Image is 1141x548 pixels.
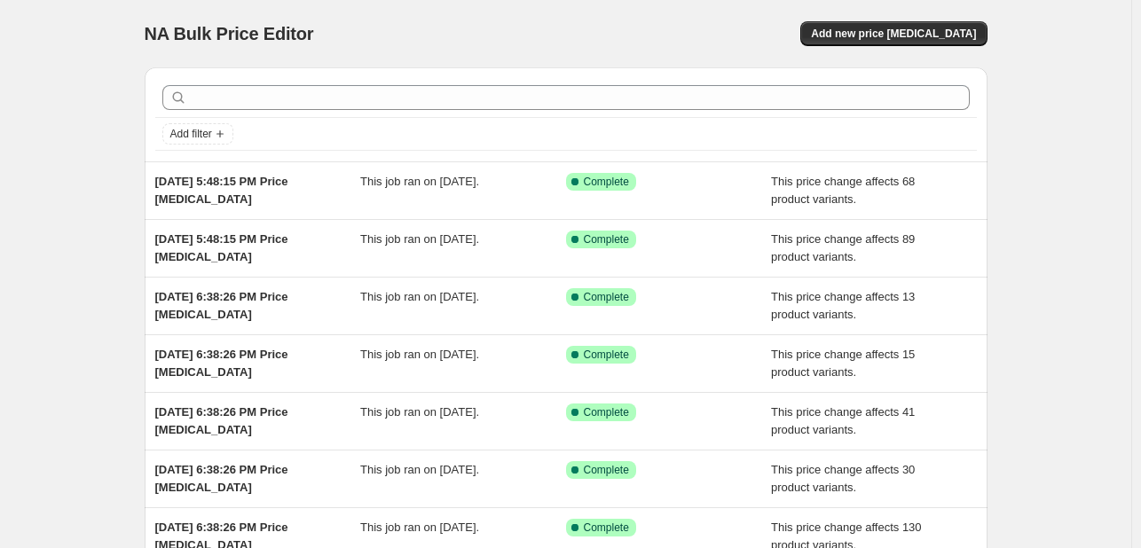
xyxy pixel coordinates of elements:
span: This job ran on [DATE]. [360,463,479,476]
span: Complete [584,521,629,535]
span: This price change affects 15 product variants. [771,348,915,379]
span: This price change affects 30 product variants. [771,463,915,494]
span: [DATE] 6:38:26 PM Price [MEDICAL_DATA] [155,463,288,494]
button: Add filter [162,123,233,145]
span: [DATE] 5:48:15 PM Price [MEDICAL_DATA] [155,232,288,263]
span: This job ran on [DATE]. [360,348,479,361]
span: This price change affects 89 product variants. [771,232,915,263]
span: This job ran on [DATE]. [360,405,479,419]
span: Add new price [MEDICAL_DATA] [811,27,976,41]
span: Complete [584,175,629,189]
span: [DATE] 6:38:26 PM Price [MEDICAL_DATA] [155,348,288,379]
span: [DATE] 6:38:26 PM Price [MEDICAL_DATA] [155,290,288,321]
span: Complete [584,463,629,477]
span: Complete [584,405,629,419]
span: [DATE] 6:38:26 PM Price [MEDICAL_DATA] [155,405,288,436]
span: Complete [584,232,629,247]
span: This job ran on [DATE]. [360,290,479,303]
span: This price change affects 13 product variants. [771,290,915,321]
button: Add new price [MEDICAL_DATA] [800,21,987,46]
span: This job ran on [DATE]. [360,232,479,246]
span: NA Bulk Price Editor [145,24,314,43]
span: This price change affects 68 product variants. [771,175,915,206]
span: This price change affects 41 product variants. [771,405,915,436]
span: This job ran on [DATE]. [360,175,479,188]
span: Complete [584,290,629,304]
span: [DATE] 5:48:15 PM Price [MEDICAL_DATA] [155,175,288,206]
span: Add filter [170,127,212,141]
span: This job ran on [DATE]. [360,521,479,534]
span: Complete [584,348,629,362]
